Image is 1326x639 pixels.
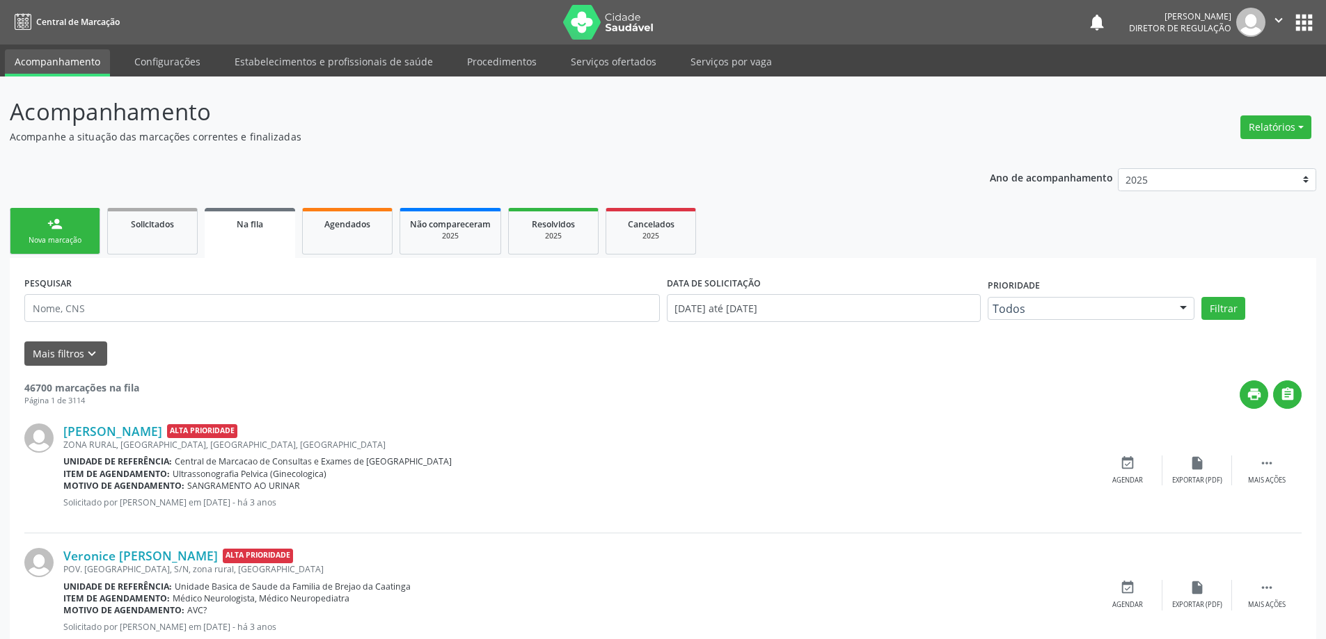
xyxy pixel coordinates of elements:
i: event_available [1120,580,1135,595]
span: Médico Neurologista, Médico Neuropediatra [173,592,349,604]
span: Resolvidos [532,218,575,230]
a: Estabelecimentos e profissionais de saúde [225,49,443,74]
button:  [1273,380,1302,409]
img: img [1236,8,1265,37]
span: Central de Marcação [36,16,120,28]
label: Prioridade [988,275,1040,297]
b: Unidade de referência: [63,581,172,592]
div: person_add [47,216,63,232]
button: Mais filtroskeyboard_arrow_down [24,341,107,366]
button: Filtrar [1201,297,1245,321]
i: print [1247,387,1262,402]
p: Acompanhe a situação das marcações correntes e finalizadas [10,129,924,144]
div: ZONA RURAL, [GEOGRAPHIC_DATA], [GEOGRAPHIC_DATA], [GEOGRAPHIC_DATA] [63,439,1093,451]
span: Cancelados [628,218,674,230]
span: Diretor de regulação [1129,22,1231,34]
label: DATA DE SOLICITAÇÃO [667,273,761,294]
button: print [1240,380,1268,409]
div: Agendar [1112,476,1143,485]
img: img [24,423,54,453]
div: [PERSON_NAME] [1129,10,1231,22]
span: Central de Marcacao de Consultas e Exames de [GEOGRAPHIC_DATA] [175,455,452,467]
img: img [24,548,54,577]
div: 2025 [410,231,491,241]
div: Mais ações [1248,600,1286,610]
div: 2025 [519,231,588,241]
a: Procedimentos [457,49,546,74]
div: POV. [GEOGRAPHIC_DATA], S/N, zona rural, [GEOGRAPHIC_DATA] [63,563,1093,575]
div: 2025 [616,231,686,241]
span: Não compareceram [410,218,491,230]
input: Nome, CNS [24,294,660,322]
button:  [1265,8,1292,37]
strong: 46700 marcações na fila [24,381,139,394]
b: Item de agendamento: [63,592,170,604]
span: Alta Prioridade [223,549,293,563]
p: Acompanhamento [10,95,924,129]
p: Solicitado por [PERSON_NAME] em [DATE] - há 3 anos [63,496,1093,508]
div: Exportar (PDF) [1172,476,1222,485]
div: Página 1 de 3114 [24,395,139,407]
a: [PERSON_NAME] [63,423,162,439]
span: Todos [993,302,1166,316]
b: Motivo de agendamento: [63,480,184,492]
button: apps [1292,10,1316,35]
input: Selecione um intervalo [667,294,981,322]
span: Unidade Basica de Saude da Familia de Brejao da Caatinga [175,581,411,592]
span: Agendados [324,218,370,230]
span: Solicitados [131,218,174,230]
a: Serviços ofertados [561,49,666,74]
b: Unidade de referência: [63,455,172,467]
i: insert_drive_file [1190,580,1205,595]
i:  [1271,13,1286,28]
span: Alta Prioridade [167,424,237,439]
div: Agendar [1112,600,1143,610]
p: Solicitado por [PERSON_NAME] em [DATE] - há 3 anos [63,621,1093,633]
b: Item de agendamento: [63,468,170,480]
i: insert_drive_file [1190,455,1205,471]
button: Relatórios [1240,115,1311,139]
i: event_available [1120,455,1135,471]
i:  [1259,455,1274,471]
a: Acompanhamento [5,49,110,76]
div: Exportar (PDF) [1172,600,1222,610]
p: Ano de acompanhamento [990,168,1113,186]
div: Nova marcação [20,235,90,245]
span: Ultrassonografia Pelvica (Ginecologica) [173,468,326,480]
label: PESQUISAR [24,273,72,294]
b: Motivo de agendamento: [63,604,184,616]
a: Central de Marcação [10,10,120,33]
button: notifications [1087,13,1107,32]
span: SANGRAMENTO AO URINAR [187,480,300,492]
a: Serviços por vaga [681,49,782,74]
i:  [1259,580,1274,595]
i: keyboard_arrow_down [84,346,100,362]
span: Na fila [237,218,263,230]
i:  [1280,387,1295,402]
a: Configurações [125,49,210,74]
a: Veronice [PERSON_NAME] [63,548,218,563]
span: AVC? [187,604,207,616]
div: Mais ações [1248,476,1286,485]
